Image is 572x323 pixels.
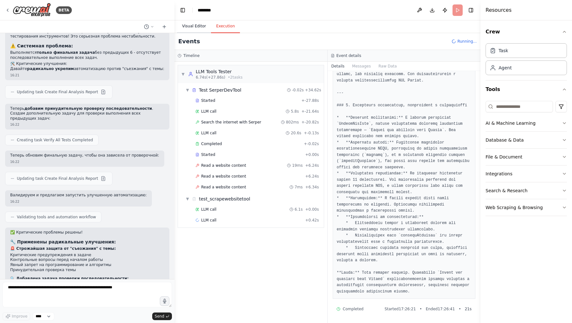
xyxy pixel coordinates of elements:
button: Messages [348,62,375,71]
button: Hide left sidebar [178,6,187,15]
div: BETA [56,6,72,14]
strong: ⚠️ Системная проблема: [10,43,73,48]
div: Tools [486,98,567,221]
span: + 6.34s [305,185,319,190]
span: + -0.13s [304,130,319,136]
h2: Events [178,37,200,46]
li: Контрольные вопросы перед началом работы [10,257,164,263]
button: Raw Data [375,62,401,71]
span: Read a website content [201,174,246,179]
div: Crew [486,41,567,80]
span: Ended 17:26:41 [426,306,455,312]
strong: добавим принудительную проверку последовательности [24,106,152,111]
button: Details [328,62,349,71]
span: • [459,306,461,312]
span: Updating task Create Final Analysis Report [17,89,98,95]
div: 16:22 [10,159,159,164]
span: 802ms [286,120,299,125]
span: Started 17:26:21 [385,306,416,312]
li: Явный запрет на программирование и алгоритмы [10,263,164,268]
div: Task [499,47,508,54]
span: Started [201,152,215,157]
div: 16:21 [10,73,164,78]
p: Теперь обновим финальную задачу, чтобы она зависела от проверочной: [10,153,159,158]
span: Completed [343,306,364,312]
li: Принудительная проверка темы [10,268,164,273]
h3: Timeline [183,53,200,58]
span: LLM call [201,218,216,223]
span: Completed [201,141,222,146]
span: 6.1s [295,207,303,212]
div: 16:22 [10,199,147,204]
span: + 0.00s [305,152,319,157]
button: AI & Machine Learning [486,115,567,131]
li: Критические предупреждения в задаче [10,253,164,258]
div: LLM Tools Tester [196,68,242,75]
span: Validating tools and automation workflow [17,214,96,220]
span: Read a website content [201,163,246,168]
span: -0.02s [292,88,304,93]
span: + -0.02s [304,141,319,146]
img: Logo [13,3,51,17]
p: Теперь . Создам дополнительную задачу для проверки выполнения всех предыдущих задач: [10,106,164,121]
button: Integrations [486,165,567,182]
button: Tools [486,81,567,98]
div: Test SerperDevTool [199,87,241,93]
span: Updating task Create Final Analysis Report [17,176,98,181]
button: Improve [3,312,30,320]
span: 21 s [465,306,472,312]
span: Read a website content [201,185,246,190]
h2: ✅ Критические проблемы решены! [10,230,164,235]
span: + 6.24s [305,174,319,179]
span: ▼ [186,196,189,201]
p: Выполняется без предыдущих 6 - отсутствует последовательное выполнение всех задач. [10,50,164,60]
strong: 🔧 Применены радикальные улучшения: [10,239,116,244]
span: Improve [12,314,27,319]
button: Web Scraping & Browsing [486,199,567,216]
span: Started [201,98,215,103]
strong: радикально укрепим [27,67,74,71]
span: + -20.82s [302,120,319,125]
button: Click to speak your automation idea [160,296,169,306]
span: LLM call [201,130,216,136]
strong: только финальная задача [37,50,95,55]
span: + -21.64s [302,109,319,114]
strong: 🔍 Добавлена задача проверки последовательности: [10,276,129,281]
span: • 2 task s [228,75,242,80]
button: Start a new chat [159,23,169,31]
h2: 🛠️ Критические улучшения: [10,61,164,67]
p: Агент и решал задачу "Two Sum" на Java вместо тестирования инструментов! Это серьезная проблема н... [10,29,164,39]
span: + 34.62s [305,88,321,93]
div: test_scrapewebsitetool [199,196,250,202]
strong: 🚨 Строжайшая защита от "съезжания" с темы: [10,246,116,251]
button: Search & Research [486,182,567,199]
span: LLM call [201,207,216,212]
span: 6.74s (+27.86s) [196,75,225,80]
span: Creating task Verify All Tests Completed [17,137,93,143]
span: + 0.00s [305,207,319,212]
div: 16:22 [10,122,164,127]
span: + 6.24s [305,163,319,168]
button: Send [152,312,172,320]
p: Давайте автоматизацию против "съезжания" с темы: [10,67,164,72]
button: Switch to previous chat [141,23,157,31]
nav: breadcrumb [198,7,219,13]
h4: Resources [486,6,512,14]
button: Visual Editor [177,20,211,33]
button: Hide right sidebar [466,6,475,15]
span: 19ms [292,163,303,168]
span: 5.8s [291,109,299,114]
span: ▼ [186,88,189,93]
span: LLM call [201,109,216,114]
span: • [420,306,422,312]
span: 20.6s [291,130,301,136]
div: Agent [499,65,512,71]
h3: Event details [337,53,361,58]
span: 7ms [295,185,303,190]
span: Running... [457,39,477,44]
span: + -27.88s [302,98,319,103]
span: Send [155,314,164,319]
span: ▼ [181,72,185,77]
button: Crew [486,23,567,41]
button: Execution [211,20,240,33]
